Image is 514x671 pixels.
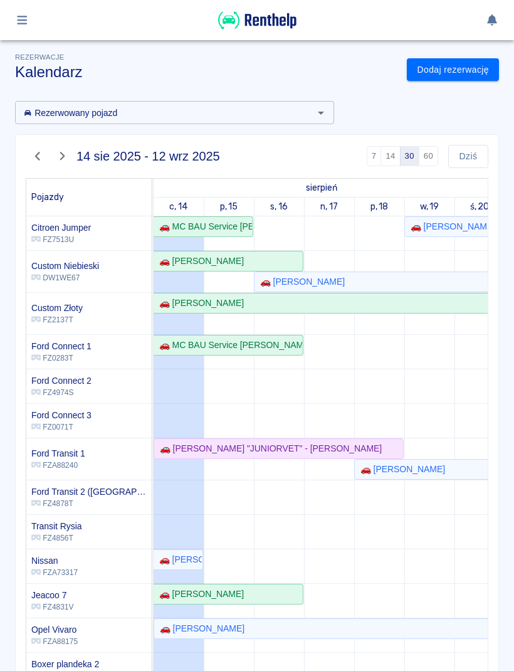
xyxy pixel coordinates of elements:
[31,192,64,203] span: Pojazdy
[407,58,499,82] a: Dodaj rezerwację
[154,220,252,233] div: 🚗 MC BAU Service [PERSON_NAME] - [PERSON_NAME]
[406,220,495,233] div: 🚗 [PERSON_NAME]
[400,146,419,166] button: 30 dni
[166,198,191,216] a: 14 sierpnia 2025
[31,636,78,647] p: FZA88175
[15,53,64,61] span: Rezerwacje
[419,146,438,166] button: 60 dni
[355,463,445,476] div: 🚗 [PERSON_NAME]
[367,198,392,216] a: 18 sierpnia 2025
[155,622,244,635] div: 🚗 [PERSON_NAME]
[155,442,382,455] div: 🚗 [PERSON_NAME] "JUNIORVET" - [PERSON_NAME]
[31,352,92,364] p: FZ0283T
[31,221,91,234] h6: Citroen Jumper
[154,588,244,601] div: 🚗 [PERSON_NAME]
[31,520,82,532] h6: Transit Rysia
[31,658,99,670] h6: Boxer plandeka 2
[15,63,397,81] h3: Kalendarz
[312,104,330,122] button: Otwórz
[303,179,340,197] a: 14 sierpnia 2025
[154,255,244,268] div: 🚗 [PERSON_NAME]
[31,409,92,421] h6: Ford Connect 3
[31,532,82,544] p: FZ4856T
[154,553,202,566] div: 🚗 [PERSON_NAME]
[31,460,85,471] p: FZA88240
[31,567,78,578] p: FZA73317
[76,149,220,164] h4: 14 sie 2025 - 12 wrz 2025
[154,297,244,310] div: 🚗 [PERSON_NAME]
[31,234,91,245] p: FZ7513U
[31,485,146,498] h6: Ford Transit 2 (Niemcy)
[448,145,488,168] button: Dziś
[31,498,146,509] p: FZ4878T
[31,374,92,387] h6: Ford Connect 2
[19,105,310,120] input: Wyszukaj i wybierz pojazdy...
[218,10,296,31] img: Renthelp logo
[31,601,73,613] p: FZ4831V
[31,387,92,398] p: FZ4974S
[467,198,493,216] a: 20 sierpnia 2025
[417,198,443,216] a: 19 sierpnia 2025
[154,339,302,352] div: 🚗 MC BAU Service [PERSON_NAME] - [PERSON_NAME]
[218,23,296,33] a: Renthelp logo
[255,275,345,288] div: 🚗 [PERSON_NAME]
[31,421,92,433] p: FZ0071T
[31,340,92,352] h6: Ford Connect 1
[31,623,78,636] h6: Opel Vivaro
[31,302,83,314] h6: Custom Złoty
[317,198,341,216] a: 17 sierpnia 2025
[31,272,99,283] p: DW1WE67
[267,198,291,216] a: 16 sierpnia 2025
[31,260,99,272] h6: Custom Niebieski
[367,146,382,166] button: 7 dni
[217,198,241,216] a: 15 sierpnia 2025
[380,146,400,166] button: 14 dni
[31,589,73,601] h6: Jeacoo 7
[31,554,78,567] h6: Nissan
[31,447,85,460] h6: Ford Transit 1
[31,314,83,325] p: FZ2137T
